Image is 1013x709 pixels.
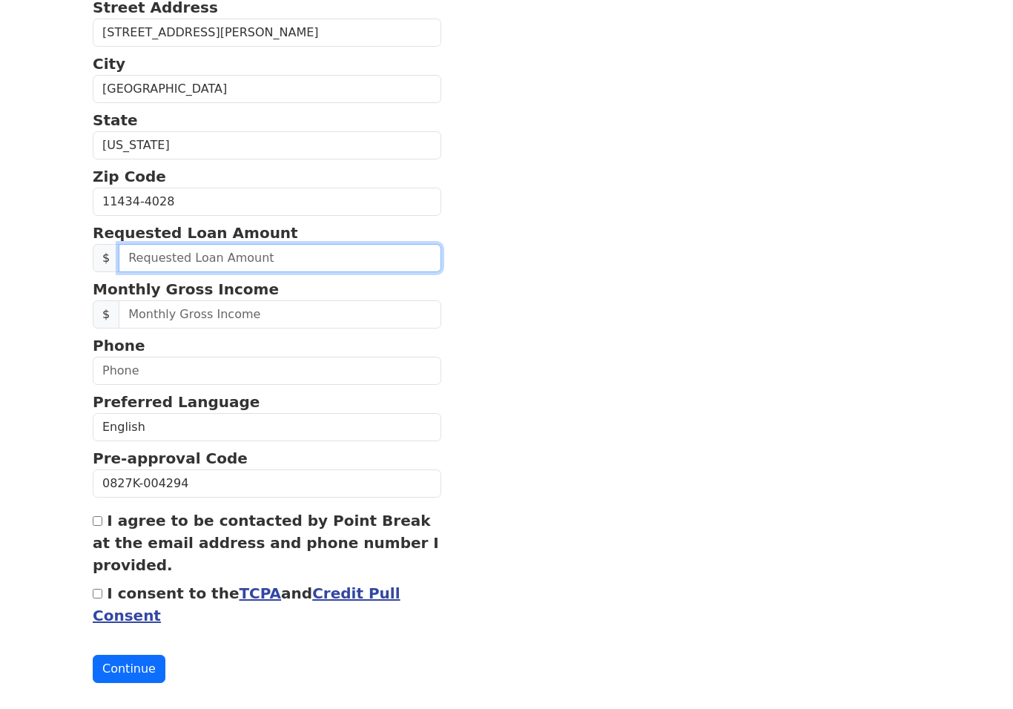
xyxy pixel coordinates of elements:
a: TCPA [239,584,281,602]
input: Street Address [93,19,441,47]
input: Requested Loan Amount [119,244,441,272]
input: Zip Code [93,188,441,216]
strong: Zip Code [93,168,166,185]
strong: State [93,111,138,129]
label: I consent to the and [93,584,400,624]
strong: Pre-approval Code [93,449,248,467]
label: I agree to be contacted by Point Break at the email address and phone number I provided. [93,512,439,574]
strong: City [93,55,125,73]
strong: Preferred Language [93,393,260,411]
strong: Requested Loan Amount [93,224,298,242]
input: Monthly Gross Income [119,300,441,329]
strong: Phone [93,337,145,354]
input: Pre-approval Code [93,469,441,498]
input: City [93,75,441,103]
input: Phone [93,357,441,385]
span: $ [93,300,119,329]
span: $ [93,244,119,272]
button: Continue [93,655,165,683]
p: Monthly Gross Income [93,278,441,300]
